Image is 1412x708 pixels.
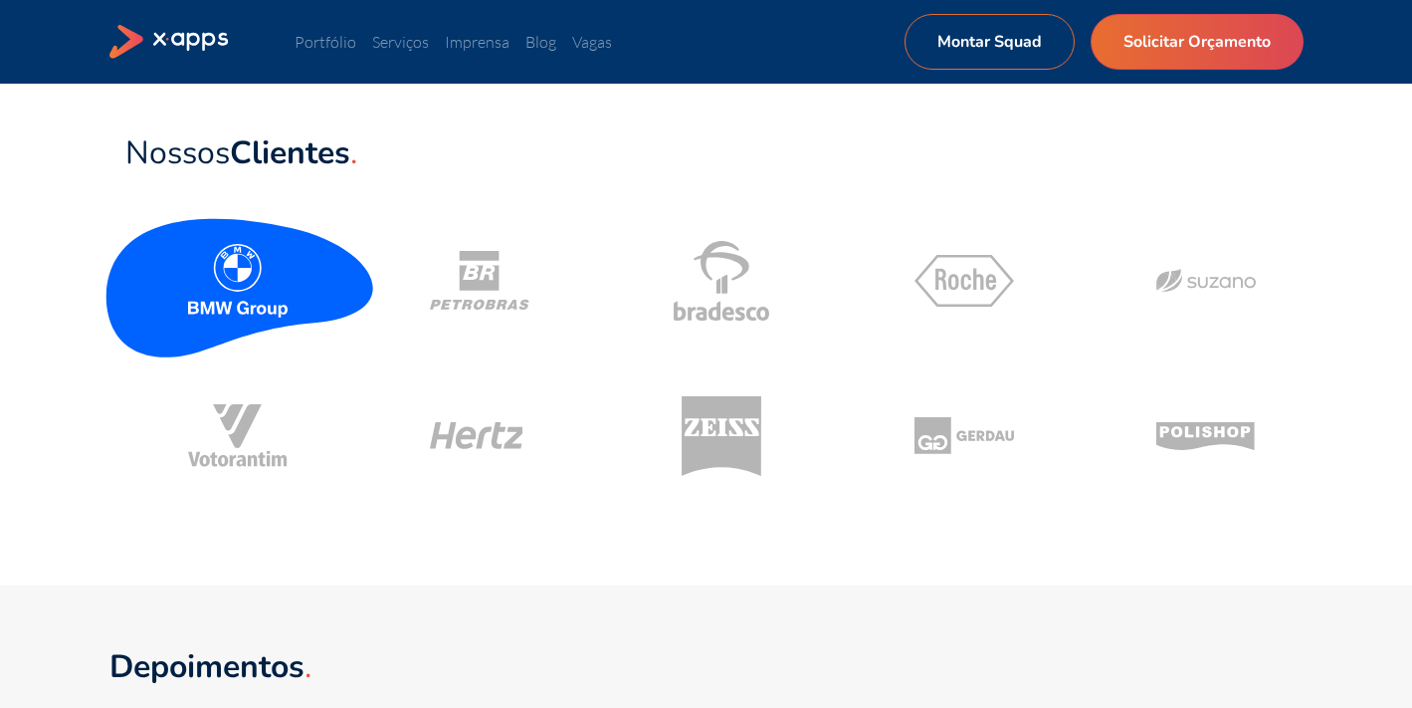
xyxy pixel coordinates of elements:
span: Nossos [125,131,350,174]
strong: Clientes [230,131,350,174]
a: Imprensa [445,32,509,52]
strong: Depoimentos [109,645,304,688]
a: Vagas [572,32,612,52]
a: Montar Squad [905,14,1075,70]
a: Solicitar Orçamento [1091,14,1304,70]
a: Portfólio [295,32,356,52]
a: Blog [525,32,556,52]
a: NossosClientes [125,135,357,179]
a: Serviços [372,32,429,52]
